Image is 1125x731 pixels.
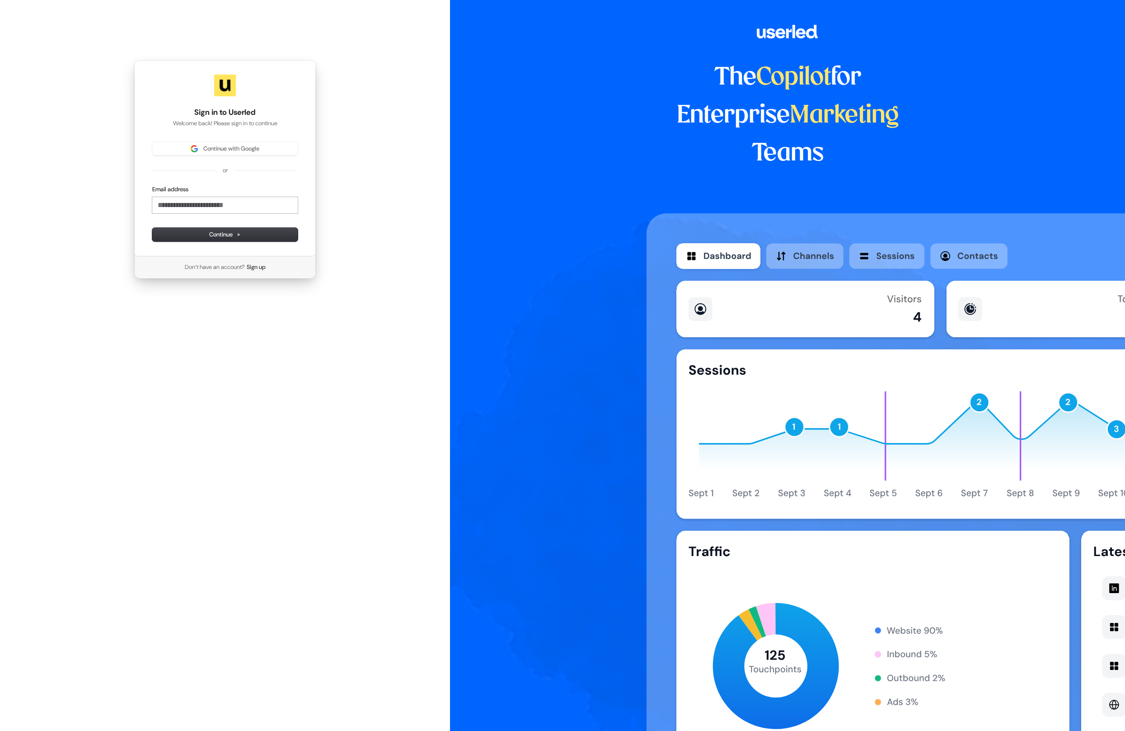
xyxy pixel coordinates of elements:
span: Marketing [790,104,899,127]
span: Don’t have an account? [185,263,245,271]
label: Email address [152,185,188,193]
img: Sign in with Google [191,145,198,152]
a: Sign up [247,263,266,271]
p: or [223,166,228,174]
p: Welcome back! Please sign in to continue [152,119,298,127]
button: Sign in with GoogleContinue with Google [152,142,298,156]
h1: Sign in to Userled [152,107,298,118]
span: Continue with Google [203,145,259,153]
img: Userled [214,75,236,96]
button: Continue [152,228,298,241]
h1: The for Enterprise Teams [647,59,929,173]
span: Copilot [756,66,831,90]
span: Continue [209,231,241,239]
